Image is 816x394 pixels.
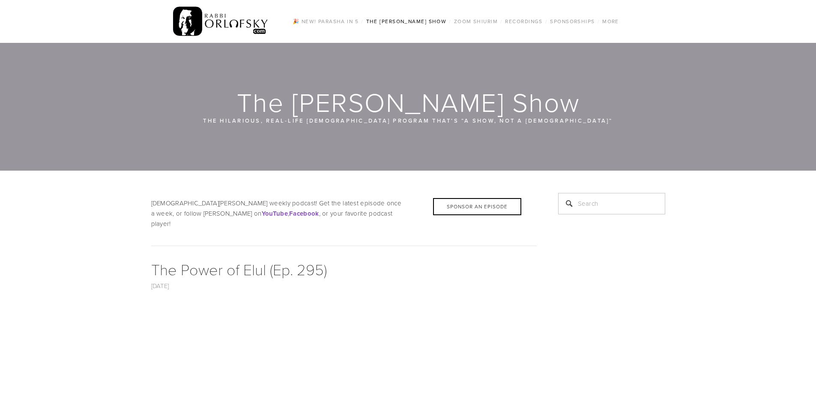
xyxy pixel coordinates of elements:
[598,18,600,25] span: /
[500,18,502,25] span: /
[364,16,449,27] a: The [PERSON_NAME] Show
[173,5,269,38] img: RabbiOrlofsky.com
[449,18,451,25] span: /
[451,16,500,27] a: Zoom Shiurim
[558,193,665,214] input: Search
[262,209,288,218] a: YouTube
[600,16,622,27] a: More
[545,18,547,25] span: /
[502,16,545,27] a: Recordings
[151,259,327,280] a: The Power of Elul (Ep. 295)
[290,16,361,27] a: 🎉 NEW! Parasha in 5
[151,198,537,229] p: [DEMOGRAPHIC_DATA][PERSON_NAME] weekly podcast! Get the latest episode once a week, or follow [PE...
[151,88,666,116] h1: The [PERSON_NAME] Show
[361,18,363,25] span: /
[433,198,521,215] div: Sponsor an Episode
[203,116,614,125] p: The hilarious, real-life [DEMOGRAPHIC_DATA] program that’s “a show, not a [DEMOGRAPHIC_DATA]“
[547,16,597,27] a: Sponsorships
[289,209,319,218] a: Facebook
[151,281,169,290] a: [DATE]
